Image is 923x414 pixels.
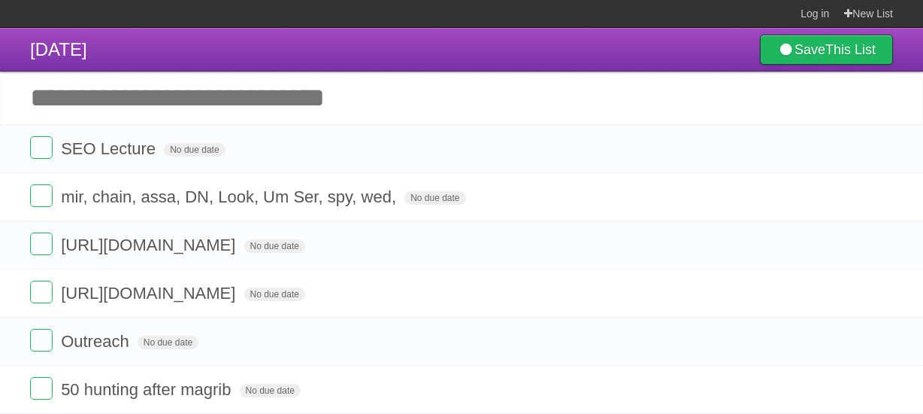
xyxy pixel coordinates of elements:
span: SEO Lecture [61,139,159,158]
label: Done [30,184,53,207]
span: No due date [240,384,301,397]
span: No due date [244,239,305,253]
span: mir, chain, assa, DN, Look, Um Ser, spy, wed, [61,187,400,206]
label: Done [30,233,53,255]
span: 50 hunting after magrib [61,380,235,399]
span: Outreach [61,332,133,351]
span: No due date [138,336,198,349]
label: Done [30,281,53,303]
span: No due date [404,191,465,205]
label: Done [30,136,53,159]
label: Done [30,377,53,400]
span: No due date [164,143,225,157]
span: [URL][DOMAIN_NAME] [61,284,239,303]
span: [DATE] [30,39,87,59]
span: [URL][DOMAIN_NAME] [61,236,239,254]
a: SaveThis List [760,35,893,65]
span: No due date [244,288,305,301]
b: This List [825,42,876,57]
label: Done [30,329,53,352]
